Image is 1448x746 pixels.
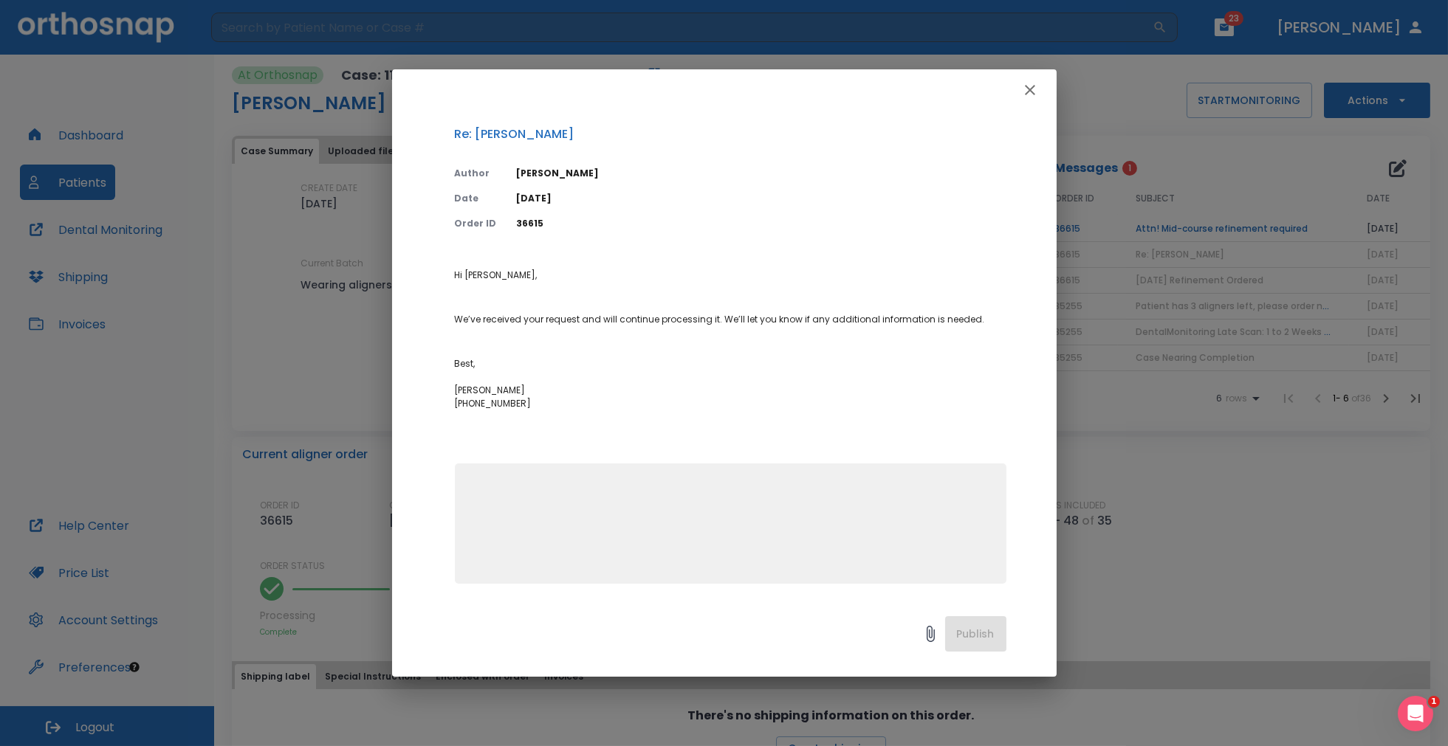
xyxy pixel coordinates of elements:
[455,217,499,230] p: Order ID
[1398,696,1433,731] iframe: Intercom live chat
[455,167,499,180] p: Author
[517,217,1006,230] p: 36615
[455,192,499,205] p: Date
[455,357,1006,410] p: Best, [PERSON_NAME] [PHONE_NUMBER]
[517,167,1006,180] p: [PERSON_NAME]
[517,192,1006,205] p: [DATE]
[1428,696,1440,708] span: 1
[455,313,1006,326] p: We’ve received your request and will continue processing it. We’ll let you know if any additional...
[455,269,1006,282] p: Hi [PERSON_NAME],
[455,125,1006,143] p: Re: [PERSON_NAME]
